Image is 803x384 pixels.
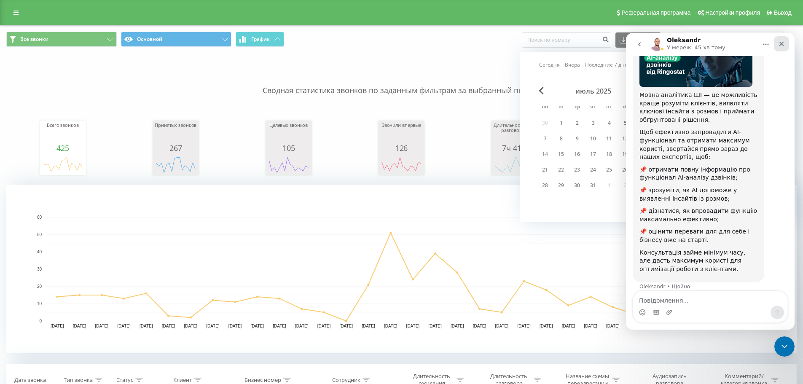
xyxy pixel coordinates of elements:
text: [DATE] [606,324,620,328]
div: Щоб ефективно запровадити AI-функціонал та отримати максимум користі, звертайся прямо зараз до на... [13,95,132,128]
div: 267 [155,144,197,152]
div: Клиент [173,376,192,384]
div: A chart. [6,185,797,353]
div: Статус [116,376,133,384]
text: [DATE] [406,324,420,328]
text: [DATE] [51,324,64,328]
text: [DATE] [451,324,464,328]
text: 60 [37,215,42,220]
div: вт 15 июля 2025 г. [553,148,569,161]
button: График [236,32,284,47]
textarea: Повідомлення... [7,258,161,273]
div: A chart. [268,152,310,177]
div: Бизнес номер [244,376,281,384]
text: [DATE] [495,324,508,328]
div: 4 [604,118,615,129]
div: июль 2025 [537,87,649,95]
span: Previous Month [539,87,544,94]
div: вт 1 июля 2025 г. [553,117,569,129]
div: 7ч 41м [493,144,535,152]
span: Все звонки [20,36,48,43]
div: 30 [572,180,583,191]
div: пт 25 июля 2025 г. [601,164,617,176]
span: Выход [774,9,792,16]
div: пн 28 июля 2025 г. [537,179,553,192]
svg: A chart. [380,152,422,177]
text: [DATE] [384,324,397,328]
text: [DATE] [317,324,331,328]
div: 17 [588,149,599,160]
div: Сотрудник [332,376,360,384]
a: Последние 7 дней [585,61,631,69]
span: Настройки профиля [705,9,760,16]
abbr: понедельник [539,101,551,114]
div: сб 5 июля 2025 г. [617,117,633,129]
div: A chart. [42,152,84,177]
div: 22 [556,164,567,175]
div: ср 2 июля 2025 г. [569,117,585,129]
text: [DATE] [73,324,86,328]
div: 5 [620,118,631,129]
div: Мовна аналітика ШІ — це можливість краще розуміти клієнтів, виявляти ключові інсайти з розмов і п... [13,58,132,91]
div: 11 [604,133,615,144]
div: 29 [556,180,567,191]
div: 23 [572,164,583,175]
button: Основной [121,32,231,47]
input: Поиск по номеру [522,32,611,48]
svg: A chart. [155,152,197,177]
abbr: вторник [555,101,567,114]
button: Завантажити вкладений файл [40,276,47,283]
p: Сводная статистика звонков по заданным фильтрам за выбранный период [6,68,797,96]
div: 12 [620,133,631,144]
div: 18 [604,149,615,160]
div: 📌 дізнатися, як впровадити функцію максимально ефективно; [13,174,132,191]
iframe: Intercom live chat [774,336,795,357]
div: ср 16 июля 2025 г. [569,148,585,161]
text: [DATE] [584,324,597,328]
div: 7 [540,133,551,144]
span: График [251,36,270,42]
div: чт 31 июля 2025 г. [585,179,601,192]
div: Дата звонка [14,376,46,384]
div: чт 24 июля 2025 г. [585,164,601,176]
text: [DATE] [273,324,286,328]
div: 105 [268,144,310,152]
div: 8 [556,133,567,144]
div: 1 [556,118,567,129]
div: сб 19 июля 2025 г. [617,148,633,161]
div: ср 30 июля 2025 г. [569,179,585,192]
div: пн 7 июля 2025 г. [537,132,553,145]
text: [DATE] [562,324,575,328]
text: [DATE] [362,324,375,328]
svg: A chart. [493,152,535,177]
div: Всего звонков [42,123,84,144]
div: 📌 зрозуміти, як АІ допоможе у виявленні інсайтів із розмов; [13,153,132,170]
div: сб 26 июля 2025 г. [617,164,633,176]
div: Длительность всех разговоров [493,123,535,144]
div: вт 29 июля 2025 г. [553,179,569,192]
div: 31 [588,180,599,191]
div: Oleksandr • Щойно [13,251,64,256]
abbr: четверг [587,101,599,114]
text: 0 [39,319,42,323]
text: [DATE] [251,324,264,328]
div: чт 10 июля 2025 г. [585,132,601,145]
button: Все звонки [6,32,117,47]
div: 28 [540,180,551,191]
div: 425 [42,144,84,152]
text: [DATE] [540,324,553,328]
a: Вчера [565,61,580,69]
text: 30 [37,267,42,271]
text: [DATE] [95,324,109,328]
div: пт 4 июля 2025 г. [601,117,617,129]
div: вт 8 июля 2025 г. [553,132,569,145]
text: [DATE] [428,324,442,328]
text: 10 [37,301,42,306]
div: 25 [604,164,615,175]
div: Тип звонка [64,376,93,384]
iframe: Intercom live chat [626,33,795,330]
div: 24 [588,164,599,175]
